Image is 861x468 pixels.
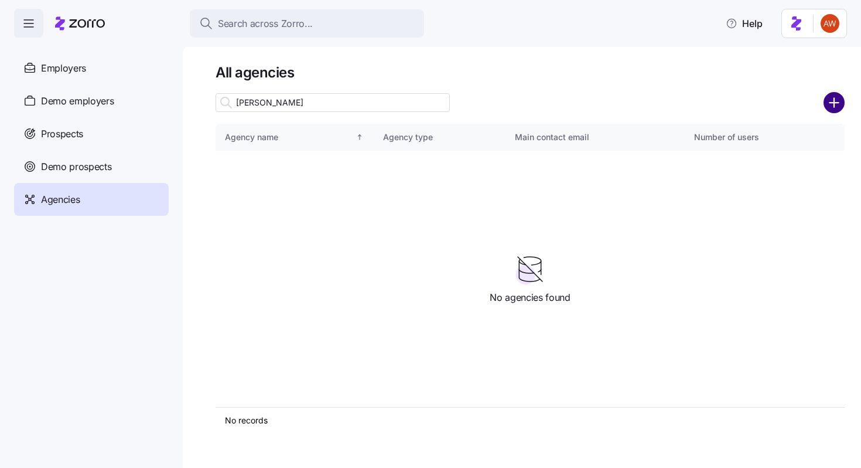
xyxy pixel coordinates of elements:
span: Help [726,16,763,30]
img: 3c671664b44671044fa8929adf5007c6 [821,14,839,33]
div: Agency name [225,131,354,144]
svg: add icon [824,92,845,113]
button: Search across Zorro... [190,9,424,38]
div: Number of users [694,131,835,144]
span: Agencies [41,192,80,207]
span: Demo prospects [41,160,112,174]
a: Prospects [14,117,169,150]
div: No records [225,415,736,426]
button: Help [716,12,772,35]
h1: All agencies [216,63,845,82]
div: Agency type [383,131,496,144]
span: Search across Zorro... [218,16,313,31]
span: Demo employers [41,94,114,108]
a: Agencies [14,183,169,216]
span: Prospects [41,127,83,141]
a: Demo employers [14,84,169,117]
span: Employers [41,61,86,76]
div: Sorted ascending [356,133,364,141]
a: Demo prospects [14,150,169,183]
span: No agencies found [490,290,570,305]
a: Employers [14,52,169,84]
input: Search agency [216,93,450,112]
div: Main contact email [515,131,674,144]
th: Agency nameSorted ascending [216,124,374,151]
